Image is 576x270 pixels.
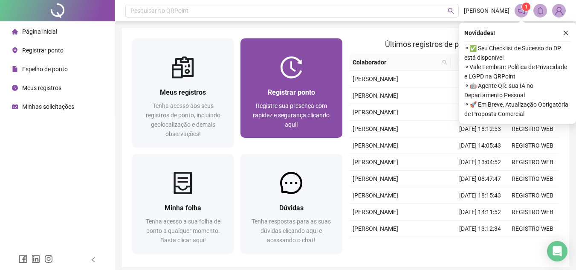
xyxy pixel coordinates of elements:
[507,121,559,137] td: REGISTRO WEB
[353,192,398,199] span: [PERSON_NAME]
[165,204,201,212] span: Minha folha
[464,44,571,62] span: ⚬ ✅ Seu Checklist de Sucesso do DP está disponível
[353,209,398,215] span: [PERSON_NAME]
[454,87,507,104] td: [DATE] 13:03:52
[32,255,40,263] span: linkedin
[253,102,330,128] span: Registre sua presença com rapidez e segurança clicando aqui!
[353,225,398,232] span: [PERSON_NAME]
[240,38,342,138] a: Registrar pontoRegistre sua presença com rapidez e segurança clicando aqui!
[454,187,507,204] td: [DATE] 18:15:43
[518,7,525,15] span: notification
[507,204,559,221] td: REGISTRO WEB
[240,154,342,253] a: DúvidasTenha respostas para as suas dúvidas clicando aqui e acessando o chat!
[353,175,398,182] span: [PERSON_NAME]
[464,100,571,119] span: ⚬ 🚀 Em Breve, Atualização Obrigatória de Proposta Comercial
[353,58,439,67] span: Colaborador
[547,241,567,261] div: Open Intercom Messenger
[353,159,398,165] span: [PERSON_NAME]
[22,28,57,35] span: Página inicial
[454,71,507,87] td: [DATE] 13:59:48
[563,30,569,36] span: close
[454,237,507,254] td: [DATE] 08:37:18
[132,38,234,147] a: Meus registrosTenha acesso aos seus registros de ponto, incluindo geolocalização e demais observa...
[448,8,454,14] span: search
[12,85,18,91] span: clock-circle
[507,171,559,187] td: REGISTRO WEB
[464,62,571,81] span: ⚬ Vale Lembrar: Política de Privacidade e LGPD na QRPoint
[353,75,398,82] span: [PERSON_NAME]
[353,92,398,99] span: [PERSON_NAME]
[454,137,507,154] td: [DATE] 14:05:43
[12,66,18,72] span: file
[507,137,559,154] td: REGISTRO WEB
[464,6,509,15] span: [PERSON_NAME]
[454,221,507,237] td: [DATE] 13:12:34
[353,142,398,149] span: [PERSON_NAME]
[536,7,544,15] span: bell
[44,255,53,263] span: instagram
[160,88,206,96] span: Meus registros
[22,84,61,91] span: Meus registros
[146,102,220,137] span: Tenha acesso aos seus registros de ponto, incluindo geolocalização e demais observações!
[454,154,507,171] td: [DATE] 13:04:52
[525,4,528,10] span: 1
[268,88,315,96] span: Registrar ponto
[146,218,220,244] span: Tenha acesso a sua folha de ponto a qualquer momento. Basta clicar aqui!
[454,204,507,221] td: [DATE] 14:11:52
[454,58,491,67] span: Data/Hora
[22,103,74,110] span: Minhas solicitações
[90,257,96,263] span: left
[553,4,565,17] img: 88752
[132,154,234,253] a: Minha folhaTenha acesso a sua folha de ponto a qualquer momento. Basta clicar aqui!
[279,204,304,212] span: Dúvidas
[22,66,68,73] span: Espelho de ponto
[22,47,64,54] span: Registrar ponto
[385,40,523,49] span: Últimos registros de ponto sincronizados
[464,28,495,38] span: Novidades !
[353,109,398,116] span: [PERSON_NAME]
[522,3,530,11] sup: 1
[451,54,501,71] th: Data/Hora
[252,218,331,244] span: Tenha respostas para as suas dúvidas clicando aqui e acessando o chat!
[353,125,398,132] span: [PERSON_NAME]
[454,171,507,187] td: [DATE] 08:47:47
[440,56,449,69] span: search
[454,121,507,137] td: [DATE] 18:12:53
[19,255,27,263] span: facebook
[12,104,18,110] span: schedule
[507,154,559,171] td: REGISTRO WEB
[507,221,559,237] td: REGISTRO WEB
[454,104,507,121] td: [DATE] 08:26:26
[507,237,559,254] td: REGISTRO WEB
[464,81,571,100] span: ⚬ 🤖 Agente QR: sua IA no Departamento Pessoal
[442,60,447,65] span: search
[12,47,18,53] span: environment
[507,187,559,204] td: REGISTRO WEB
[12,29,18,35] span: home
